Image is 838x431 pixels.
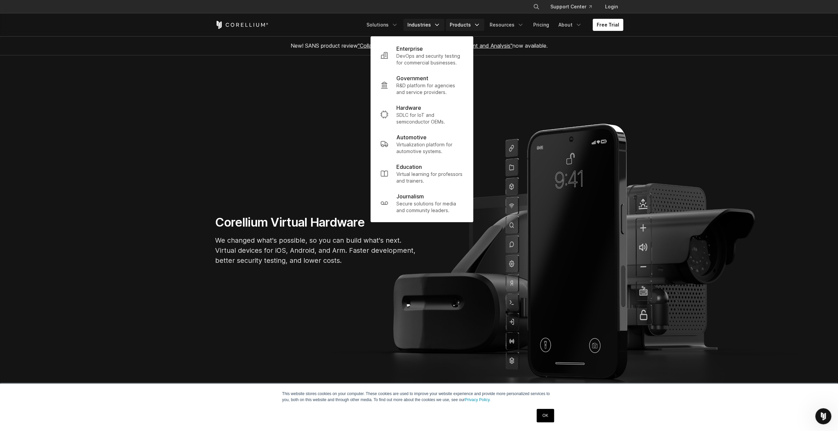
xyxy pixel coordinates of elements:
[600,1,623,13] a: Login
[465,397,491,402] a: Privacy Policy.
[815,408,831,424] iframe: Intercom live chat
[375,129,469,159] a: Automotive Virtualization platform for automotive systems.
[396,53,463,66] p: DevOps and security testing for commercial businesses.
[446,19,484,31] a: Products
[530,1,542,13] button: Search
[375,100,469,129] a: Hardware SDLC for IoT and semiconductor OEMs.
[291,42,548,49] span: New! SANS product review now available.
[396,74,428,82] p: Government
[215,215,416,230] h1: Corellium Virtual Hardware
[545,1,597,13] a: Support Center
[396,171,463,184] p: Virtual learning for professors and trainers.
[375,188,469,218] a: Journalism Secure solutions for media and community leaders.
[537,409,554,422] a: OK
[403,19,444,31] a: Industries
[396,163,422,171] p: Education
[525,1,623,13] div: Navigation Menu
[396,200,463,214] p: Secure solutions for media and community leaders.
[396,192,424,200] p: Journalism
[396,45,423,53] p: Enterprise
[375,70,469,100] a: Government R&D platform for agencies and service providers.
[529,19,553,31] a: Pricing
[215,235,416,266] p: We changed what's possible, so you can build what's next. Virtual devices for iOS, Android, and A...
[362,19,402,31] a: Solutions
[396,82,463,96] p: R&D platform for agencies and service providers.
[396,141,463,155] p: Virtualization platform for automotive systems.
[282,391,556,403] p: This website stores cookies on your computer. These cookies are used to improve your website expe...
[554,19,586,31] a: About
[362,19,623,31] div: Navigation Menu
[396,104,421,112] p: Hardware
[358,42,512,49] a: "Collaborative Mobile App Security Development and Analysis"
[396,112,463,125] p: SDLC for IoT and semiconductor OEMs.
[375,41,469,70] a: Enterprise DevOps and security testing for commercial businesses.
[375,159,469,188] a: Education Virtual learning for professors and trainers.
[593,19,623,31] a: Free Trial
[215,21,268,29] a: Corellium Home
[396,133,427,141] p: Automotive
[486,19,528,31] a: Resources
